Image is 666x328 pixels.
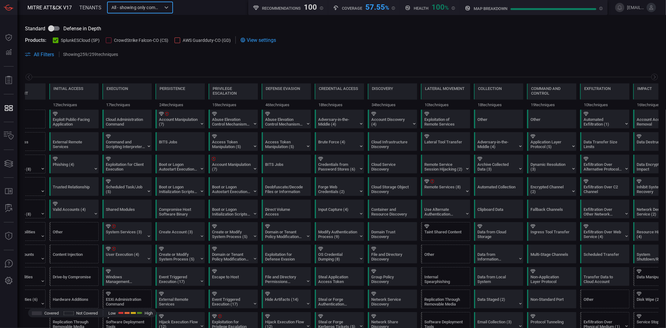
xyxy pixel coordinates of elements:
[318,230,357,239] div: Modify Authentication Process (9)
[155,83,205,110] div: TA0003: Persistence
[102,245,152,263] div: T1204: User Execution
[477,230,516,239] div: Data from Cloud Storage
[424,275,463,284] div: Internal Spearphishing
[49,83,99,110] div: TA0001: Initial Access
[580,245,629,263] div: T1029: Scheduled Transfer
[315,245,364,263] div: T1003: OS Credential Dumping
[53,37,100,43] button: SplunkESCloud (SP)
[527,155,576,173] div: T1568: Dynamic Resolution
[209,100,258,110] div: 15 techniques
[106,117,145,127] div: Cloud Administration Command
[530,207,570,216] div: Fallback Channels
[531,86,572,96] div: Command and Control
[160,86,185,91] div: Persistence
[209,177,258,196] div: T1547: Boot or Logon Autostart Execution
[209,222,258,241] div: T1543: Create or Modify System Process
[385,4,389,11] span: %
[262,110,311,128] div: T1548: Abuse Elevation Control Mechanism
[421,222,470,241] div: T1080: Taint Shared Content
[371,207,410,216] div: Container and Resource Discovery
[212,230,251,239] div: Create or Modify System Process (5)
[114,38,168,43] span: CrowdStrike Falcon-CO (CS)
[637,86,652,91] div: Impact
[155,110,205,128] div: T1098: Account Manipulation
[212,117,251,127] div: Abuse Elevation Control Mechanism (6)
[421,155,470,173] div: T1563: Remote Service Session Hijacking
[304,3,317,10] div: 100
[155,100,205,110] div: 24 techniques
[371,230,410,239] div: Domain Trust Discovery
[106,86,128,91] div: Execution
[530,140,570,149] div: Application Layer Protocol (5)
[530,230,570,239] div: Ingress Tool Transfer
[209,245,258,263] div: T1484: Domain or Tenant Policy Modification
[477,252,516,261] div: Data from Information Repositories (5)
[102,100,152,110] div: 17 techniques
[49,222,99,241] div: Other (Not covered)
[315,110,364,128] div: T1557: Adversary-in-the-Middle
[265,252,304,261] div: Exploitation for Defense Evasion
[421,267,470,286] div: T1534: Internal Spearphishing (Not covered)
[49,200,99,218] div: T1078: Valid Accounts
[530,162,570,171] div: Dynamic Resolution (3)
[53,162,92,171] div: Phishing (4)
[1,156,16,171] button: Cards
[584,230,623,239] div: Exfiltration Over Web Service (4)
[265,230,304,239] div: Domain or Tenant Policy Modification (2)
[530,117,570,127] div: Other
[1,256,16,271] button: Ask Us A Question
[79,5,101,11] span: TENANTS
[27,5,72,11] span: MITRE ATT&CK V17
[63,52,118,57] p: Showing 259 / 259 techniques
[175,37,231,43] button: AWS Guardduty-CO (GD)
[53,207,92,216] div: Valid Accounts (4)
[372,86,393,91] div: Discovery
[580,222,629,241] div: T1567: Exfiltration Over Web Service
[371,140,410,149] div: Cloud Infrastructure Discovery
[421,177,470,196] div: T1021: Remote Services
[155,222,205,241] div: T1136: Create Account
[627,5,644,10] span: [EMAIL_ADDRESS][PERSON_NAME][DOMAIN_NAME]
[1,229,16,244] button: Threat Intelligence
[212,275,251,284] div: Escape to Host
[477,275,516,284] div: Data from Local System
[102,155,152,173] div: T1203: Exploitation for Client Execution
[109,3,161,11] input: search...
[1,73,16,88] button: Reports
[212,252,251,261] div: Domain or Tenant Policy Modification (2)
[49,177,99,196] div: T1199: Trusted Relationship
[53,86,83,91] div: Initial Access
[315,83,364,110] div: TA0006: Credential Access
[527,245,576,263] div: T1104: Multi-Stage Channels
[527,100,576,110] div: 19 techniques
[445,4,449,11] span: %
[53,140,92,149] div: External Remote Services
[474,155,523,173] div: T1560: Archive Collected Data
[368,110,417,128] div: T1087: Account Discovery
[580,290,629,308] div: Other (Not covered)
[527,267,576,286] div: T1095: Non-Application Layer Protocol
[477,117,516,127] div: Other
[421,100,470,110] div: 10 techniques
[527,200,576,218] div: T1008: Fallback Channels
[424,117,463,127] div: Exploitation of Remote Services
[25,37,47,43] span: Products:
[474,100,523,110] div: 18 techniques
[315,155,364,173] div: T1555: Credentials from Password Stores
[368,267,417,286] div: T1615: Group Policy Discovery
[474,177,523,196] div: T1119: Automated Collection
[315,177,364,196] div: T1606: Forge Web Credentials
[315,290,364,308] div: T1649: Steal or Forge Authentication Certificates
[53,117,92,127] div: Exploit Public-Facing Application
[162,3,171,12] button: Open
[584,207,623,216] div: Exfiltration Over Other Network Medium (1)
[213,86,254,96] div: Privilege Escalation
[262,100,311,110] div: 46 techniques
[414,6,428,11] h5: Health
[371,117,410,127] div: Account Discovery (4)
[421,200,470,218] div: T1550: Use Alternate Authentication Material
[318,207,357,216] div: Input Capture (4)
[421,290,470,308] div: T1091: Replication Through Removable Media (Not covered)
[34,52,54,57] span: All Filters
[424,162,463,171] div: Remote Service Session Hijacking (2)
